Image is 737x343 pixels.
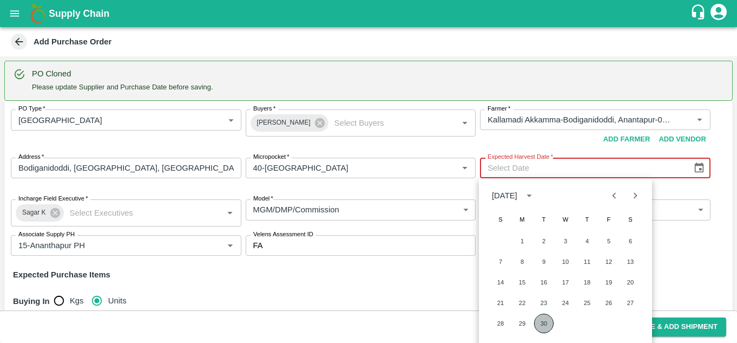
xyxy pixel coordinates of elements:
button: 26 [599,293,618,313]
button: 19 [599,273,618,292]
label: Micropocket [253,153,289,161]
button: 8 [512,252,532,271]
button: 30 [534,314,554,333]
span: Wednesday [556,209,575,230]
span: Friday [599,209,618,230]
input: Address [11,158,241,178]
span: Kgs [70,295,84,307]
span: [PERSON_NAME] [251,117,317,128]
button: 29 [512,314,532,333]
img: logo [27,3,49,24]
div: account of current user [709,2,728,25]
span: Saturday [621,209,640,230]
div: [PERSON_NAME] [251,114,328,132]
h6: Buying In [9,290,54,313]
button: Choose date [689,158,709,178]
p: FA [253,240,263,251]
button: 22 [512,293,532,313]
button: 25 [577,293,597,313]
button: 2 [534,231,554,251]
div: Sagar K [16,204,64,222]
button: 17 [556,273,575,292]
button: 21 [491,293,510,313]
button: Open [693,113,707,127]
button: 27 [621,293,640,313]
label: Buyers [253,105,275,113]
button: 6 [621,231,640,251]
button: 3 [556,231,575,251]
button: 4 [577,231,597,251]
button: Save & Add Shipment [628,318,726,336]
label: Address [18,153,44,161]
input: Associate Supply PH [14,238,206,253]
button: calendar view is open, switch to year view [521,187,538,204]
button: Next month [625,185,646,206]
button: 18 [577,273,597,292]
button: Open [223,238,237,253]
button: 13 [621,252,640,271]
span: Thursday [577,209,597,230]
span: Sunday [491,209,510,230]
button: 1 [512,231,532,251]
button: 11 [577,252,597,271]
div: [DATE] [492,190,517,202]
span: Sagar K [16,207,52,218]
button: 7 [491,252,510,271]
span: Tuesday [534,209,554,230]
label: Expected Harvest Date [488,153,553,161]
button: 10 [556,252,575,271]
div: Please update Supplier and Purchase Date before saving. [32,64,213,97]
label: Associate Supply PH [18,230,75,239]
b: Add Purchase Order [34,37,111,46]
button: Add Vendor [654,130,710,149]
button: 20 [621,273,640,292]
button: 23 [534,293,554,313]
button: 24 [556,293,575,313]
button: Open [458,161,472,175]
div: PO Cloned [32,68,213,80]
button: 14 [491,273,510,292]
input: Select Executives [65,206,206,220]
label: Velens Assessment ID [253,230,313,239]
button: 5 [599,231,618,251]
button: 28 [491,314,510,333]
input: Micropocket [249,161,441,175]
div: buying_in [54,290,135,312]
label: Model [253,195,273,203]
label: Incharge Field Executive [18,195,88,203]
input: Select Buyers [330,116,440,130]
span: Monday [512,209,532,230]
label: PO Type [18,105,45,113]
button: 12 [599,252,618,271]
button: 9 [534,252,554,271]
button: 16 [534,273,554,292]
div: customer-support [690,4,709,23]
button: Previous month [604,185,624,206]
button: Add Farmer [599,130,655,149]
button: open drawer [2,1,27,26]
button: 15 [512,273,532,292]
button: Open [458,116,472,130]
button: Open [223,206,237,220]
a: Supply Chain [49,6,690,21]
input: Select Farmer [483,113,675,127]
p: MGM/DMP/Commission [253,204,339,216]
p: [GEOGRAPHIC_DATA] [18,114,102,126]
label: Farmer [488,105,510,113]
b: Supply Chain [49,8,109,19]
span: Units [108,295,127,307]
input: Select Date [480,158,684,178]
strong: Expected Purchase Items [13,270,110,279]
